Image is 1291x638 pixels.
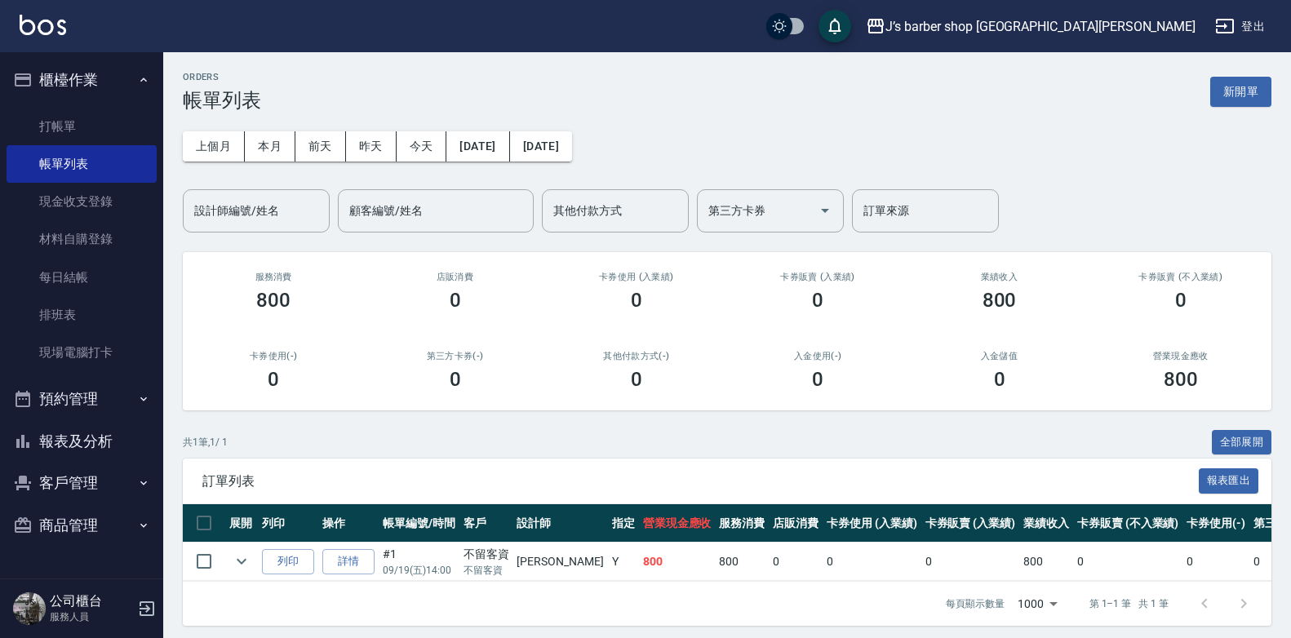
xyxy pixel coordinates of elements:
h2: 卡券販賣 (入業績) [747,272,889,282]
button: 報表及分析 [7,420,157,463]
h3: 0 [450,289,461,312]
p: 第 1–1 筆 共 1 筆 [1089,596,1169,611]
button: 報表匯出 [1199,468,1259,494]
th: 指定 [608,504,639,543]
h2: 卡券使用 (入業績) [566,272,708,282]
h2: 其他付款方式(-) [566,351,708,361]
td: [PERSON_NAME] [512,543,607,581]
h3: 0 [450,368,461,391]
td: 800 [1019,543,1073,581]
button: Open [812,197,838,224]
p: 09/19 (五) 14:00 [383,563,455,578]
td: 0 [769,543,823,581]
h2: 卡券使用(-) [202,351,344,361]
a: 帳單列表 [7,145,157,183]
th: 卡券販賣 (不入業績) [1073,504,1182,543]
a: 每日結帳 [7,259,157,296]
td: 0 [921,543,1020,581]
a: 材料自購登錄 [7,220,157,258]
h3: 帳單列表 [183,89,261,112]
h2: 第三方卡券(-) [384,351,526,361]
th: 卡券販賣 (入業績) [921,504,1020,543]
button: 預約管理 [7,378,157,420]
td: 0 [1182,543,1249,581]
h3: 0 [631,368,642,391]
h3: 800 [256,289,291,312]
h3: 0 [812,289,823,312]
th: 卡券使用(-) [1182,504,1249,543]
a: 詳情 [322,549,375,574]
img: Person [13,592,46,625]
button: 上個月 [183,131,245,162]
h3: 800 [1164,368,1198,391]
h3: 0 [994,368,1005,391]
th: 帳單編號/時間 [379,504,459,543]
h3: 0 [1175,289,1187,312]
button: save [819,10,851,42]
h2: 業績收入 [928,272,1070,282]
th: 營業現金應收 [639,504,716,543]
a: 新開單 [1210,83,1271,99]
span: 訂單列表 [202,473,1199,490]
td: 800 [639,543,716,581]
button: expand row [229,549,254,574]
td: 800 [715,543,769,581]
h3: 服務消費 [202,272,344,282]
p: 不留客資 [464,563,509,578]
img: Logo [20,15,66,35]
a: 排班表 [7,296,157,334]
button: 新開單 [1210,77,1271,107]
button: 本月 [245,131,295,162]
div: J’s barber shop [GEOGRAPHIC_DATA][PERSON_NAME] [885,16,1196,37]
h2: ORDERS [183,72,261,82]
a: 報表匯出 [1199,472,1259,488]
button: [DATE] [510,131,572,162]
p: 服務人員 [50,609,133,624]
th: 展開 [225,504,258,543]
td: 0 [1073,543,1182,581]
a: 現場電腦打卡 [7,334,157,371]
th: 設計師 [512,504,607,543]
button: [DATE] [446,131,509,162]
button: J’s barber shop [GEOGRAPHIC_DATA][PERSON_NAME] [859,10,1202,43]
th: 卡券使用 (入業績) [823,504,921,543]
td: #1 [379,543,459,581]
h2: 入金儲值 [928,351,1070,361]
a: 打帳單 [7,108,157,145]
th: 操作 [318,504,379,543]
a: 現金收支登錄 [7,183,157,220]
p: 共 1 筆, 1 / 1 [183,435,228,450]
button: 昨天 [346,131,397,162]
button: 商品管理 [7,504,157,547]
th: 客戶 [459,504,513,543]
h3: 0 [268,368,279,391]
div: 不留客資 [464,546,509,563]
h2: 卡券販賣 (不入業績) [1110,272,1252,282]
th: 店販消費 [769,504,823,543]
th: 業績收入 [1019,504,1073,543]
button: 列印 [262,549,314,574]
button: 全部展開 [1212,430,1272,455]
th: 服務消費 [715,504,769,543]
button: 櫃檯作業 [7,59,157,101]
h5: 公司櫃台 [50,593,133,609]
h3: 800 [983,289,1017,312]
h3: 0 [631,289,642,312]
button: 客戶管理 [7,462,157,504]
div: 1000 [1011,582,1063,626]
h2: 入金使用(-) [747,351,889,361]
button: 今天 [397,131,447,162]
th: 列印 [258,504,318,543]
td: 0 [823,543,921,581]
button: 前天 [295,131,346,162]
td: Y [608,543,639,581]
button: 登出 [1209,11,1271,42]
h2: 店販消費 [384,272,526,282]
h2: 營業現金應收 [1110,351,1252,361]
p: 每頁顯示數量 [946,596,1005,611]
h3: 0 [812,368,823,391]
